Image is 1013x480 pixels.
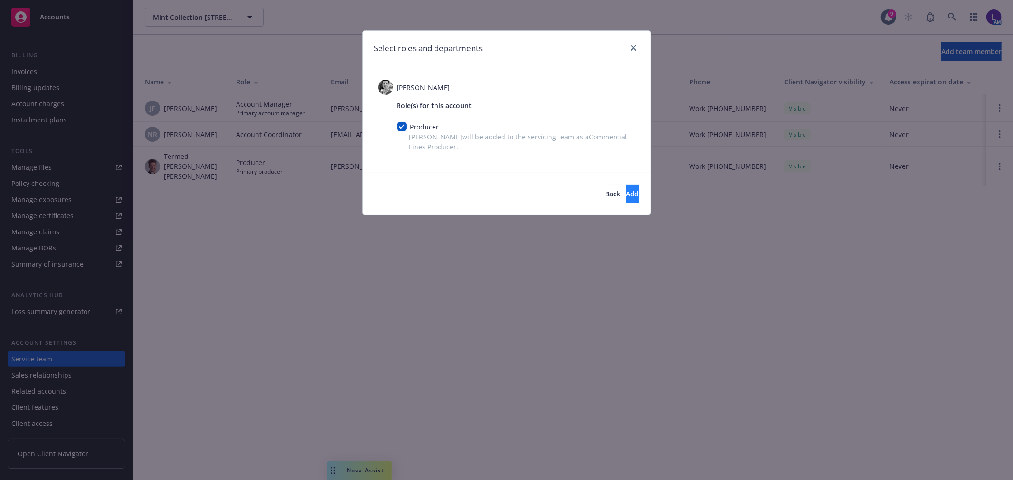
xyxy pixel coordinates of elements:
[626,185,639,203] button: Add
[606,189,621,198] span: Back
[378,80,393,95] img: photo
[374,42,483,55] h1: Select roles and departments
[410,122,439,131] span: Producer
[397,83,450,92] span: [PERSON_NAME]
[628,42,639,54] a: close
[606,185,621,203] button: Back
[409,132,635,152] span: [PERSON_NAME] will be added to the servicing team as a Commercial Lines Producer .
[397,101,635,111] span: Role(s) for this account
[626,189,639,198] span: Add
